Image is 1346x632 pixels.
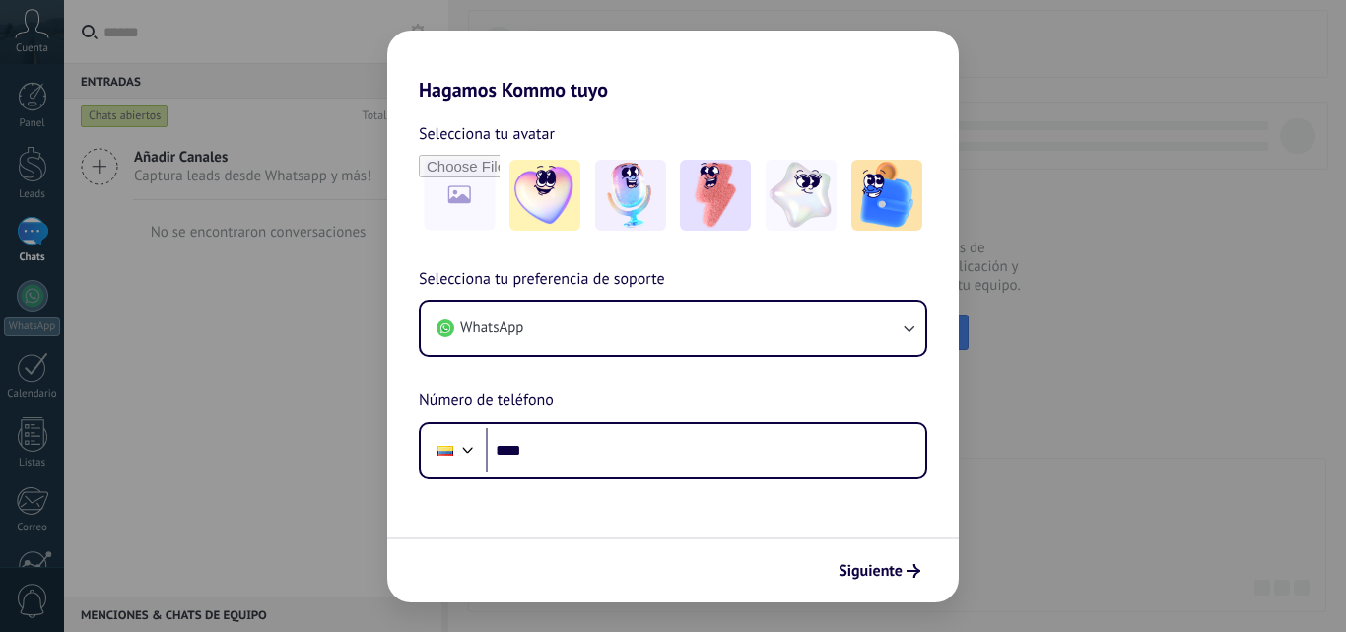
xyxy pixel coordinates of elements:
[595,160,666,231] img: -2.jpeg
[419,388,554,414] span: Número de teléfono
[421,302,925,355] button: WhatsApp
[851,160,922,231] img: -5.jpeg
[419,267,665,293] span: Selecciona tu preferencia de soporte
[387,31,959,102] h2: Hagamos Kommo tuyo
[830,554,929,588] button: Siguiente
[766,160,837,231] img: -4.jpeg
[460,318,523,338] span: WhatsApp
[419,121,555,147] span: Selecciona tu avatar
[509,160,580,231] img: -1.jpeg
[839,564,903,578] span: Siguiente
[680,160,751,231] img: -3.jpeg
[427,430,464,471] div: Ecuador: + 593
